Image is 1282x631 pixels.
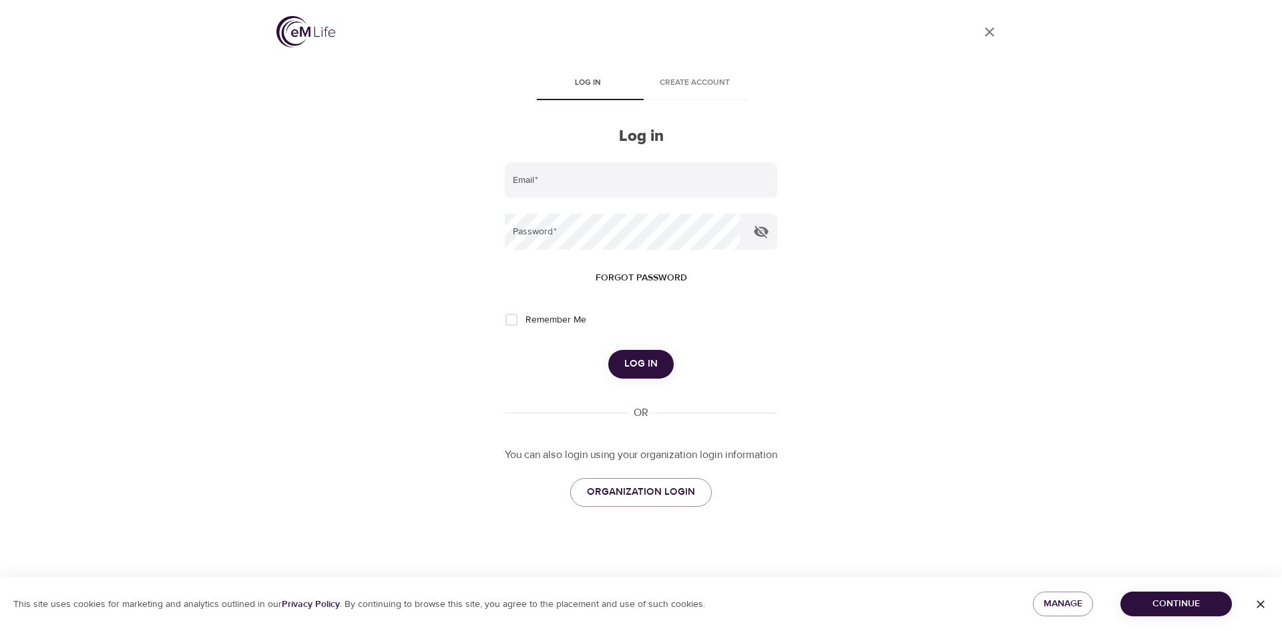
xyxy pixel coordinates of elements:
button: Continue [1120,592,1232,616]
a: close [974,16,1006,48]
div: disabled tabs example [505,68,777,100]
p: You can also login using your organization login information [505,447,777,463]
button: Forgot password [590,266,692,290]
span: Continue [1131,596,1221,612]
img: logo [276,16,335,47]
span: Remember Me [525,313,586,327]
span: Create account [649,76,740,90]
span: Log in [624,355,658,373]
a: ORGANIZATION LOGIN [570,478,712,506]
div: OR [628,405,654,421]
span: Manage [1044,596,1082,612]
span: ORGANIZATION LOGIN [587,483,695,501]
span: Log in [542,76,633,90]
h2: Log in [505,127,777,146]
a: Privacy Policy [282,598,340,610]
button: Log in [608,350,674,378]
span: Forgot password [596,270,687,286]
button: Manage [1033,592,1093,616]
